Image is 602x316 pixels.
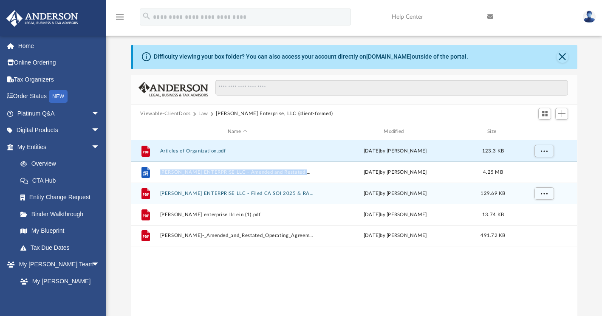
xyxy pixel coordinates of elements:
[198,110,208,118] button: Law
[318,128,472,135] div: Modified
[12,273,104,300] a: My [PERSON_NAME] Team
[366,53,412,60] a: [DOMAIN_NAME]
[115,12,125,22] i: menu
[6,37,113,54] a: Home
[481,233,506,238] span: 491.72 KB
[140,110,190,118] button: Viewable-ClientDocs
[481,191,506,196] span: 129.69 KB
[6,71,113,88] a: Tax Organizers
[160,128,314,135] div: Name
[160,212,314,217] button: [PERSON_NAME] enterprise llc ein (1).pdf
[557,51,568,63] button: Close
[12,223,108,240] a: My Blueprint
[216,110,333,118] button: [PERSON_NAME] Enterprise, LLC (client-formed)
[6,88,113,105] a: Order StatusNEW
[91,256,108,274] span: arrow_drop_down
[538,108,551,120] button: Switch to Grid View
[160,233,314,239] button: [PERSON_NAME]-_Amended_and_Restated_Operating_Agreement.pdf.pdf
[555,108,568,120] button: Add
[534,145,554,158] button: More options
[482,212,504,217] span: 13.74 KB
[6,105,113,122] a: Platinum Q&Aarrow_drop_down
[12,189,113,206] a: Entity Change Request
[4,10,81,27] img: Anderson Advisors Platinum Portal
[483,170,503,175] span: 4.25 MB
[6,54,113,71] a: Online Ordering
[135,128,156,135] div: id
[215,80,568,96] input: Search files and folders
[534,187,554,200] button: More options
[6,256,108,273] a: My [PERSON_NAME] Teamarrow_drop_down
[12,172,113,189] a: CTA Hub
[160,148,314,154] button: Articles of Organization.pdf
[49,90,68,103] div: NEW
[91,122,108,139] span: arrow_drop_down
[514,128,574,135] div: id
[583,11,596,23] img: User Pic
[6,122,113,139] a: Digital Productsarrow_drop_down
[318,190,472,197] div: [DATE] by [PERSON_NAME]
[476,128,510,135] div: Size
[12,206,113,223] a: Binder Walkthrough
[142,11,151,21] i: search
[318,147,472,155] div: [DATE] by [PERSON_NAME]
[6,138,113,155] a: My Entitiesarrow_drop_down
[12,155,113,172] a: Overview
[91,105,108,122] span: arrow_drop_down
[482,149,504,153] span: 123.3 KB
[160,191,314,196] button: [PERSON_NAME] ENTERPRISE LLC - Filed CA SOI 2025 & RA Change.pdf
[318,169,472,176] div: [DATE] by [PERSON_NAME]
[115,16,125,22] a: menu
[160,169,314,175] button: [PERSON_NAME] ENTERPRISE LLC - Amended and Restated Operating Agreement.docx
[154,52,468,61] div: Difficulty viewing your box folder? You can also access your account directly on outside of the p...
[318,232,472,240] div: [DATE] by [PERSON_NAME]
[12,239,113,256] a: Tax Due Dates
[318,211,472,219] div: [DATE] by [PERSON_NAME]
[91,138,108,156] span: arrow_drop_down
